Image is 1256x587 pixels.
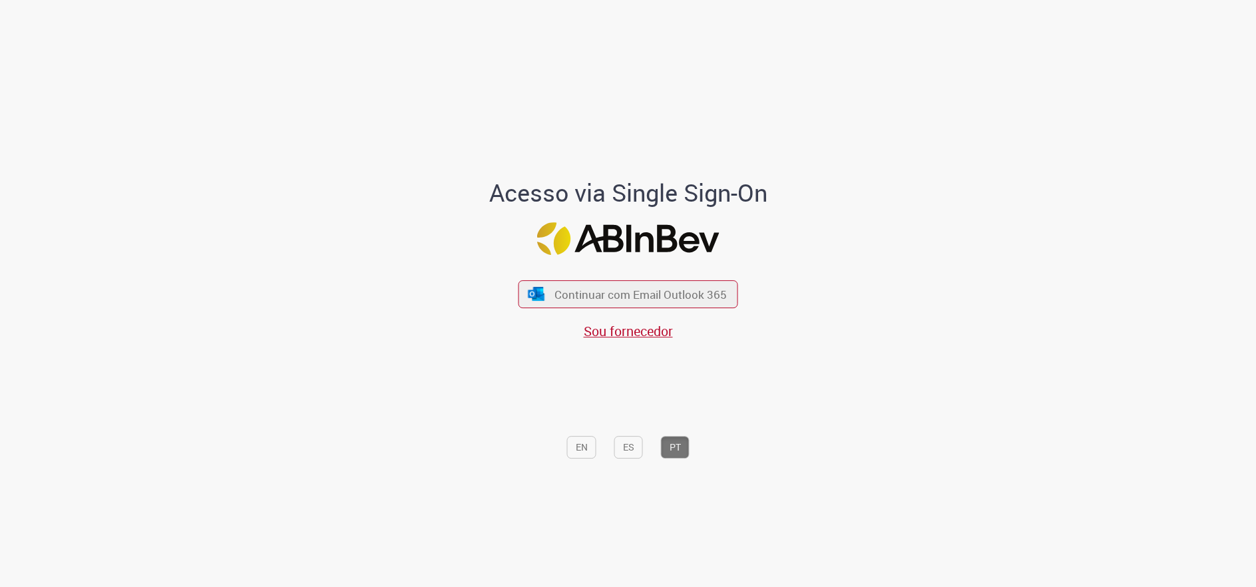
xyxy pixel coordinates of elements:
span: Continuar com Email Outlook 365 [554,287,727,302]
img: Logo ABInBev [537,222,720,255]
button: EN [567,436,596,459]
a: Sou fornecedor [584,322,673,340]
button: PT [661,436,690,459]
h1: Acesso via Single Sign-On [443,180,813,206]
button: ES [614,436,643,459]
img: ícone Azure/Microsoft 360 [526,287,545,301]
button: ícone Azure/Microsoft 360 Continuar com Email Outlook 365 [519,280,738,307]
